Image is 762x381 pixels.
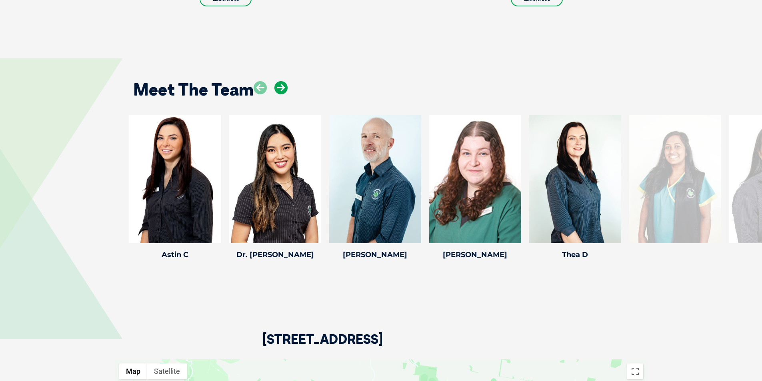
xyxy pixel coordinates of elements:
[229,251,321,258] h4: Dr. [PERSON_NAME]
[429,251,521,258] h4: [PERSON_NAME]
[147,363,187,379] button: Show satellite imagery
[627,363,643,379] button: Toggle fullscreen view
[529,251,621,258] h4: Thea D
[129,251,221,258] h4: Astin C
[329,251,421,258] h4: [PERSON_NAME]
[262,333,383,359] h2: [STREET_ADDRESS]
[119,363,147,379] button: Show street map
[133,81,254,98] h2: Meet The Team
